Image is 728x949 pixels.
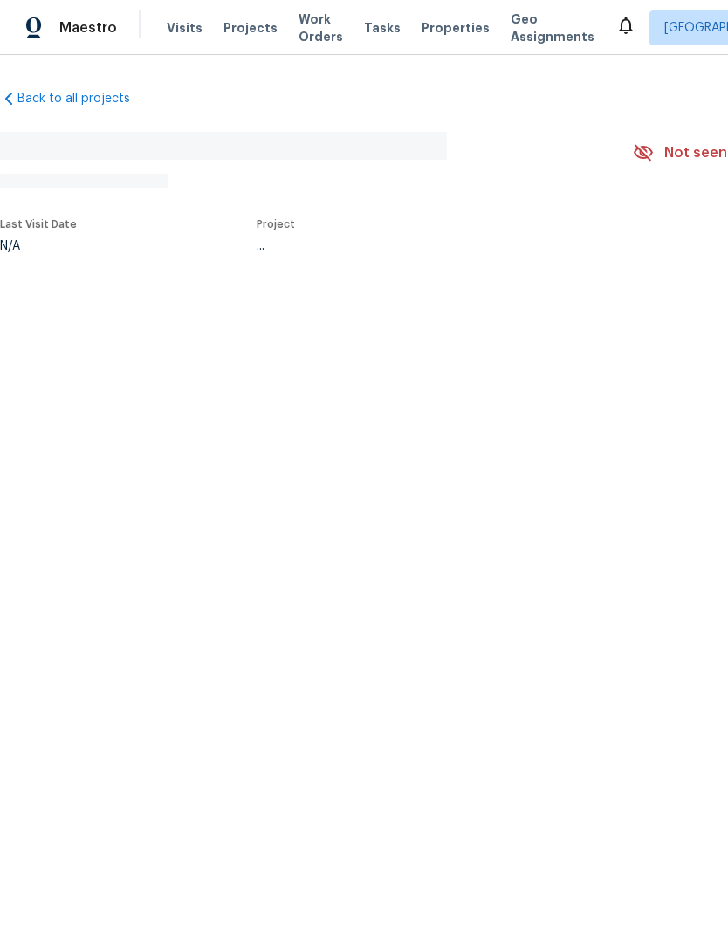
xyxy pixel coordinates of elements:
[257,219,295,230] span: Project
[299,10,343,45] span: Work Orders
[167,19,203,37] span: Visits
[364,22,401,34] span: Tasks
[511,10,594,45] span: Geo Assignments
[422,19,490,37] span: Properties
[257,240,592,252] div: ...
[223,19,278,37] span: Projects
[59,19,117,37] span: Maestro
